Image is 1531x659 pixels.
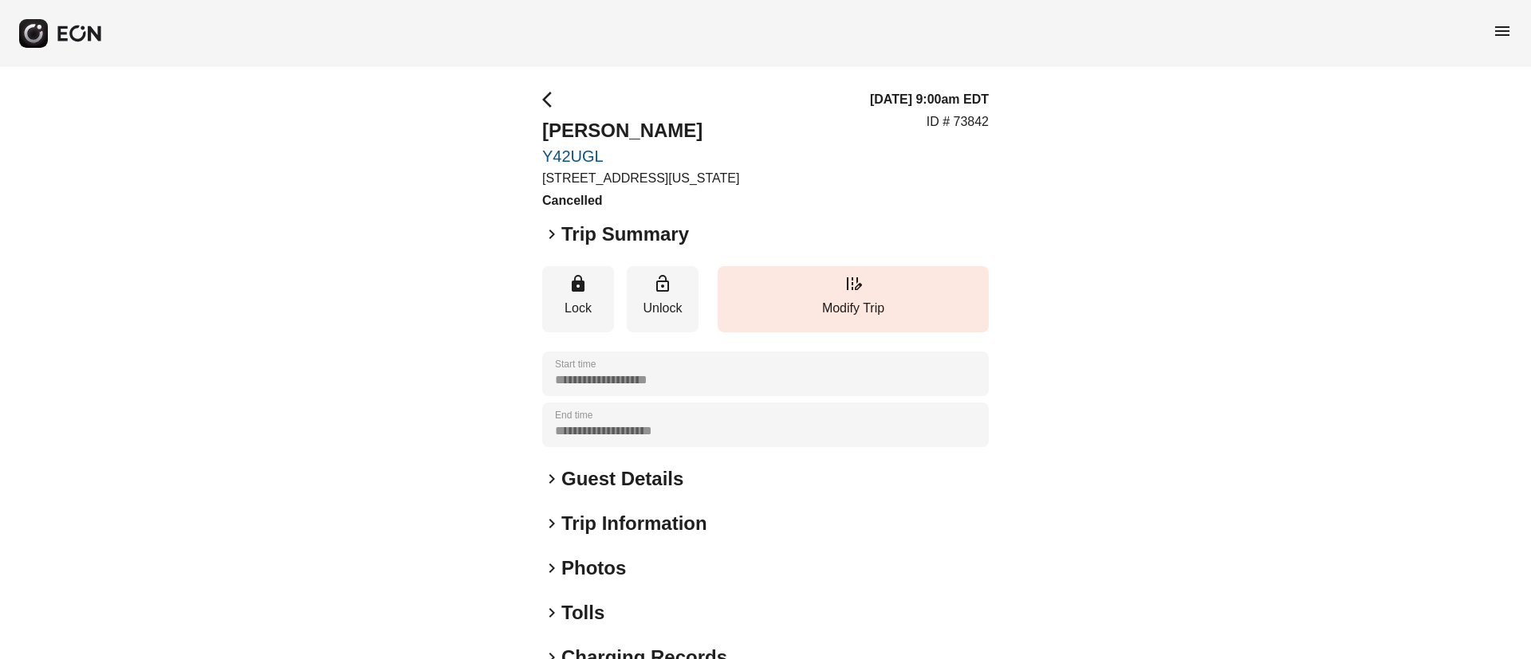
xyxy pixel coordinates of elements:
[627,266,699,332] button: Unlock
[542,118,739,143] h2: [PERSON_NAME]
[542,559,561,578] span: keyboard_arrow_right
[870,90,989,109] h3: [DATE] 9:00am EDT
[844,274,863,293] span: edit_road
[550,299,606,318] p: Lock
[542,469,561,488] span: keyboard_arrow_right
[718,266,989,332] button: Modify Trip
[561,466,683,492] h2: Guest Details
[542,514,561,533] span: keyboard_arrow_right
[542,90,561,109] span: arrow_back_ios
[542,147,739,166] a: Y42UGL
[726,299,981,318] p: Modify Trip
[542,225,561,244] span: keyboard_arrow_right
[569,274,588,293] span: lock
[1493,22,1512,41] span: menu
[542,191,739,210] h3: Cancelled
[635,299,691,318] p: Unlock
[542,266,614,332] button: Lock
[542,603,561,622] span: keyboard_arrow_right
[561,511,707,536] h2: Trip Information
[542,169,739,188] p: [STREET_ADDRESS][US_STATE]
[561,555,626,581] h2: Photos
[561,222,689,247] h2: Trip Summary
[927,112,989,131] p: ID # 73842
[653,274,672,293] span: lock_open
[561,600,604,626] h2: Tolls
